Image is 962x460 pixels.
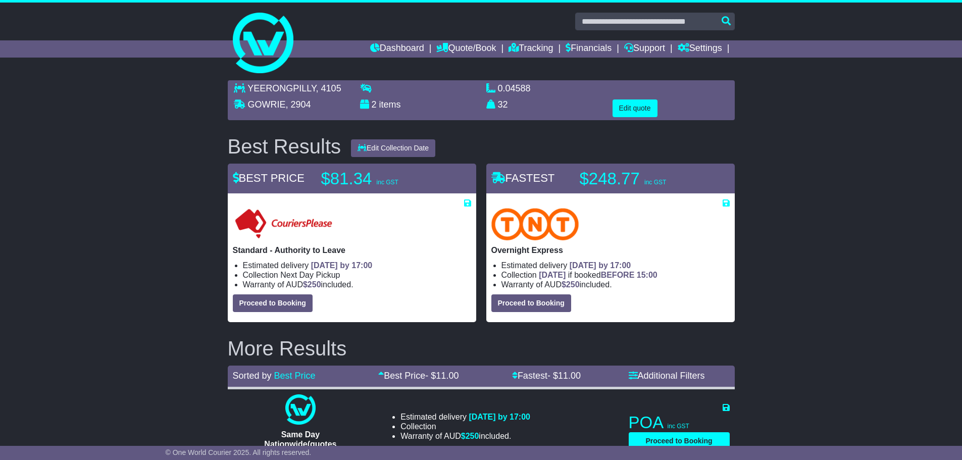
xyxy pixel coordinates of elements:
[491,208,579,240] img: TNT Domestic: Overnight Express
[509,40,553,58] a: Tracking
[562,280,580,289] span: $
[303,280,321,289] span: $
[539,271,566,279] span: [DATE]
[637,271,657,279] span: 15:00
[469,413,530,421] span: [DATE] by 17:00
[233,208,334,240] img: Couriers Please: Standard - Authority to Leave
[285,394,316,425] img: One World Courier: Same Day Nationwide(quotes take 0.5-1 hour)
[491,294,571,312] button: Proceed to Booking
[321,169,447,189] p: $81.34
[629,432,730,450] button: Proceed to Booking
[316,83,341,93] span: , 4105
[498,83,531,93] span: 0.04588
[243,280,471,289] li: Warranty of AUD included.
[601,271,635,279] span: BEFORE
[233,245,471,255] p: Standard - Authority to Leave
[378,371,459,381] a: Best Price- $11.00
[566,280,580,289] span: 250
[491,172,555,184] span: FASTEST
[501,261,730,270] li: Estimated delivery
[491,245,730,255] p: Overnight Express
[370,40,424,58] a: Dashboard
[425,371,459,381] span: - $
[400,412,530,422] li: Estimated delivery
[264,430,336,458] span: Same Day Nationwide(quotes take 0.5-1 hour)
[233,172,305,184] span: BEST PRICE
[166,448,312,456] span: © One World Courier 2025. All rights reserved.
[461,432,479,440] span: $
[247,83,316,93] span: YEERONGPILLY
[539,271,657,279] span: if booked
[613,99,657,117] button: Edit quote
[377,179,398,186] span: inc GST
[233,294,313,312] button: Proceed to Booking
[280,271,340,279] span: Next Day Pickup
[466,432,479,440] span: 250
[286,99,311,110] span: , 2904
[668,423,689,430] span: inc GST
[644,179,666,186] span: inc GST
[498,99,508,110] span: 32
[547,371,581,381] span: - $
[512,371,581,381] a: Fastest- $11.00
[223,135,346,158] div: Best Results
[566,40,612,58] a: Financials
[228,337,735,360] h2: More Results
[274,371,316,381] a: Best Price
[243,270,471,280] li: Collection
[436,371,459,381] span: 11.00
[558,371,581,381] span: 11.00
[570,261,631,270] span: [DATE] by 17:00
[379,99,401,110] span: items
[243,261,471,270] li: Estimated delivery
[400,422,530,431] li: Collection
[501,280,730,289] li: Warranty of AUD included.
[311,261,373,270] span: [DATE] by 17:00
[580,169,706,189] p: $248.77
[629,371,705,381] a: Additional Filters
[436,40,496,58] a: Quote/Book
[248,99,286,110] span: GOWRIE
[372,99,377,110] span: 2
[501,270,730,280] li: Collection
[678,40,722,58] a: Settings
[629,413,730,433] p: POA
[233,371,272,381] span: Sorted by
[400,431,530,441] li: Warranty of AUD included.
[624,40,665,58] a: Support
[351,139,435,157] button: Edit Collection Date
[308,280,321,289] span: 250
